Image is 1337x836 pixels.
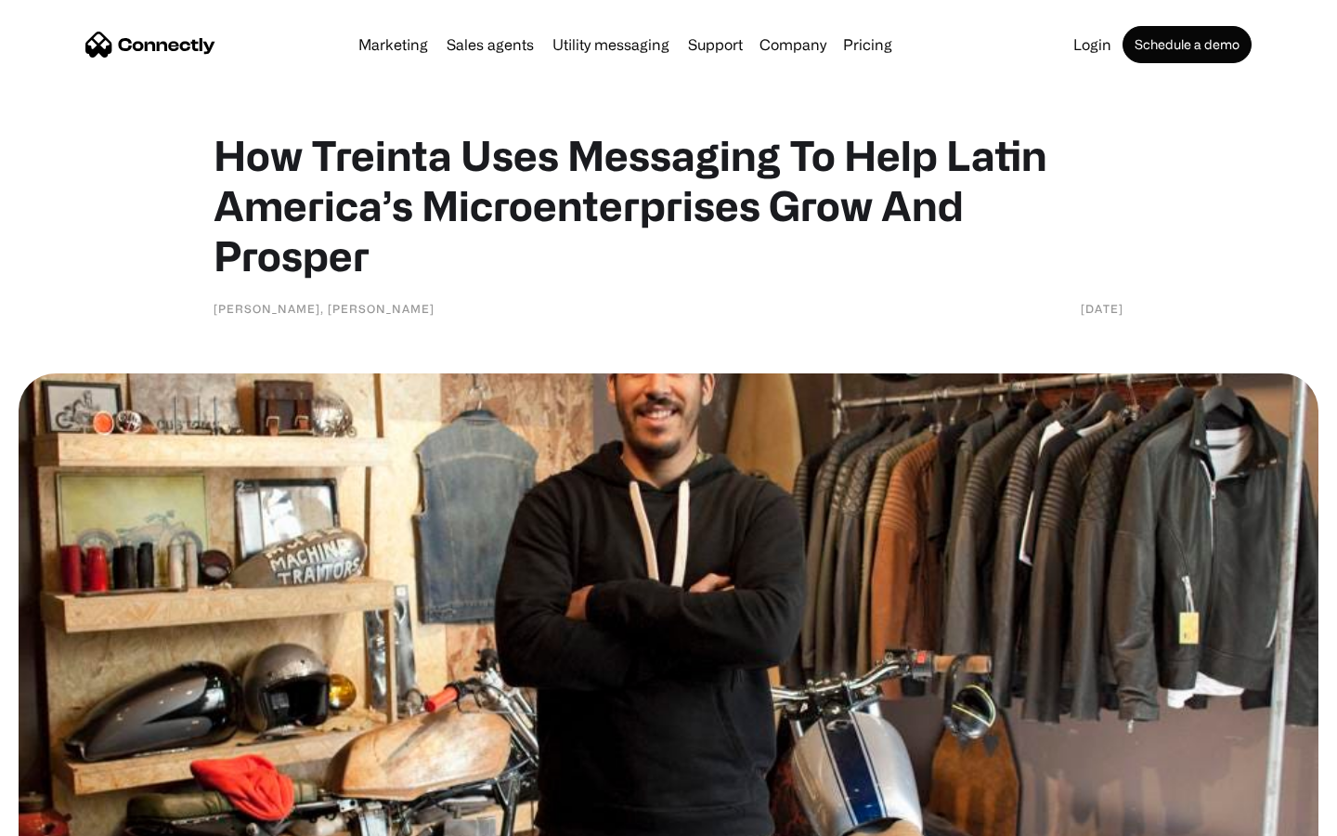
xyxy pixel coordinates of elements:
div: [PERSON_NAME], [PERSON_NAME] [214,299,435,318]
ul: Language list [37,803,111,829]
a: Utility messaging [545,37,677,52]
a: Schedule a demo [1123,26,1252,63]
aside: Language selected: English [19,803,111,829]
a: Pricing [836,37,900,52]
a: Sales agents [439,37,541,52]
div: [DATE] [1081,299,1123,318]
a: Support [681,37,750,52]
h1: How Treinta Uses Messaging To Help Latin America’s Microenterprises Grow And Prosper [214,130,1123,281]
a: Login [1066,37,1119,52]
div: Company [759,32,826,58]
a: Marketing [351,37,435,52]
